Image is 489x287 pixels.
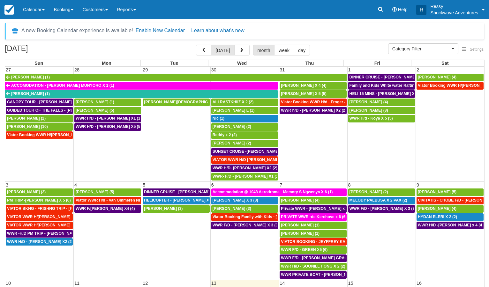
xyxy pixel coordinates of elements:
[281,198,320,202] span: [PERSON_NAME] (4)
[7,198,71,202] span: PM TRIP -[PERSON_NAME] X 5 (6)
[76,124,142,129] span: WWR H/D - [PERSON_NAME] X5 (5)
[5,82,278,90] a: ACCOMODATION - [PERSON_NAME] MUNYORO X 1 (1)
[102,61,111,66] span: Mon
[74,281,80,286] span: 11
[7,124,48,129] span: [PERSON_NAME] (10)
[74,188,141,196] a: [PERSON_NAME] (5)
[348,205,415,213] a: WWR F/D - [PERSON_NAME] X 3 (3)
[11,83,114,88] span: ACCOMODATION - [PERSON_NAME] MUNYORO X 1 (1)
[191,28,244,33] a: Learn about what's new
[430,10,478,16] p: Shockwave Adventures
[144,198,218,202] span: HELICOPTER - [PERSON_NAME] X 3 (3)
[280,213,346,221] a: PRIVATE WWR -de Kerchove x 6 (6)
[6,197,73,204] a: PM TRIP -[PERSON_NAME] X 5 (6)
[11,75,50,79] span: [PERSON_NAME] (1)
[398,7,408,12] span: Help
[213,108,255,113] span: [PERSON_NAME] L (1)
[213,158,289,162] span: VIATOR WWR H/D [PERSON_NAME] 4 (4)
[213,223,279,227] span: WWR F/D - [PERSON_NAME] X 3 (3)
[418,75,456,79] span: [PERSON_NAME] (4)
[416,182,420,188] span: 9
[253,45,275,55] button: month
[279,281,285,286] span: 14
[6,222,73,229] a: VIATOR WWR H/[PERSON_NAME] 2 (2)
[281,231,320,236] span: [PERSON_NAME] (1)
[350,190,388,194] span: [PERSON_NAME] (2)
[142,182,146,188] span: 5
[143,205,209,213] a: [PERSON_NAME] (3)
[348,115,415,122] a: WWR H/d - Koya X 5 (5)
[281,92,327,96] span: [PERSON_NAME] X 5 (5)
[280,263,346,270] a: WWR H/D - SOONILL HONG X 2 (2)
[144,190,223,194] span: DINNER CRUISE - [PERSON_NAME] X3 (3)
[279,67,285,72] span: 31
[6,131,73,139] a: Viator Booking WWR H/[PERSON_NAME] [PERSON_NAME][GEOGRAPHIC_DATA] (1)
[213,174,279,179] span: WWR- F/D - [PERSON_NAME] X1 (1)
[417,188,484,196] a: [PERSON_NAME] (5)
[211,131,278,139] a: Reddy x 2 (2)
[6,230,73,238] a: WWR -H/D PM TRIP - [PERSON_NAME] X5 (5)
[6,107,73,114] a: GUIDED TOUR OF THE FALLS - [PERSON_NAME] X 5 (5)
[348,188,415,196] a: [PERSON_NAME] (2)
[280,205,346,213] a: Private WWR - [PERSON_NAME] x1 (1)
[6,99,73,106] a: CANOPY TOUR - [PERSON_NAME] X5 (5)
[280,238,346,246] a: VIATOR BOOKING - JEYFFREY KAYLEIGH X 1 (1)
[4,5,14,15] img: checkfront-main-nav-mini-logo.png
[213,141,251,145] span: [PERSON_NAME] (2)
[76,190,114,194] span: [PERSON_NAME] (5)
[187,28,189,33] span: |
[213,206,251,211] span: [PERSON_NAME] (3)
[211,99,278,106] a: ALI RASTKHIIZ X 2 (2)
[74,107,141,114] a: [PERSON_NAME] (5)
[211,123,278,131] a: [PERSON_NAME] (2)
[418,223,483,227] span: WWR H/D -[PERSON_NAME] x 4 (4)
[350,92,423,96] span: HELI 15 MINS - [PERSON_NAME] X4 (4)
[143,197,209,204] a: HELICOPTER - [PERSON_NAME] X 3 (3)
[392,7,397,12] i: Help
[76,116,142,121] span: WWR H/D - [PERSON_NAME] X1 (1)
[281,272,368,277] span: WWR PRIVATE BOAT - [PERSON_NAME] X1 (1)
[5,281,11,286] span: 10
[281,206,353,211] span: Private WWR - [PERSON_NAME] x1 (1)
[418,206,456,211] span: [PERSON_NAME] (4)
[213,100,253,104] span: ALI RASTKHIIZ X 2 (2)
[418,215,457,219] span: HYDAN ELERI X 2 (2)
[213,133,237,137] span: Reddy x 2 (2)
[417,222,484,229] a: WWR H/D -[PERSON_NAME] x 4 (4)
[74,115,141,122] a: WWR H/D - [PERSON_NAME] X1 (1)
[350,75,428,79] span: DINNER CRUISE - [PERSON_NAME] X4 (4)
[211,197,278,204] a: [PERSON_NAME] X 3 (3)
[170,61,178,66] span: Tue
[274,45,294,55] button: week
[7,215,79,219] span: VIATOR WWR H/[PERSON_NAME] 2 (2)
[6,205,73,213] a: VIATOR BKNG - FRISHNG TRIP - [PERSON_NAME] X 5 (4)
[74,197,141,204] a: Viator WWR H/d - Van Ommeren Nick X 4 (4)
[281,239,372,244] span: VIATOR BOOKING - JEYFFREY KAYLEIGH X 1 (1)
[417,213,484,221] a: HYDAN ELERI X 2 (2)
[416,5,426,15] div: R
[211,107,278,114] a: [PERSON_NAME] L (1)
[211,45,234,55] button: [DATE]
[417,205,484,213] a: [PERSON_NAME] (4)
[348,82,415,90] a: Family and Kids White water Rafting - [PERSON_NAME] X4 (4)
[350,100,388,104] span: [PERSON_NAME] (4)
[280,254,346,262] a: WWR F/D - [PERSON_NAME] GRACKO X4 (4)
[305,61,314,66] span: Thu
[417,74,484,81] a: [PERSON_NAME] (4)
[417,82,484,90] a: Viator Booking WWR H/[PERSON_NAME] 4 (4)
[74,67,80,72] span: 28
[417,197,484,204] a: CIVITATIS - CHOBE F/D - [PERSON_NAME] X 2 (3)
[211,148,278,156] a: SUNSET CRUISE -[PERSON_NAME] X2 (2)
[280,230,346,238] a: [PERSON_NAME] (1)
[142,281,148,286] span: 12
[350,83,465,88] span: Family and Kids White water Rafting - [PERSON_NAME] X4 (4)
[348,74,415,81] a: DINNER CRUISE - [PERSON_NAME] X4 (4)
[7,108,112,113] span: GUIDED TOUR OF THE FALLS - [PERSON_NAME] X 5 (5)
[280,271,346,279] a: WWR PRIVATE BOAT - [PERSON_NAME] X1 (1)
[348,197,415,204] a: MELODY PALBUSA X 2 PAX (2)
[76,100,114,104] span: [PERSON_NAME] (1)
[213,190,333,194] span: Accommodation @ 1048 Aerodrome - Memory S Ngwenya X 6 (1)
[279,182,283,188] span: 7
[74,99,141,106] a: [PERSON_NAME] (1)
[74,182,78,188] span: 4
